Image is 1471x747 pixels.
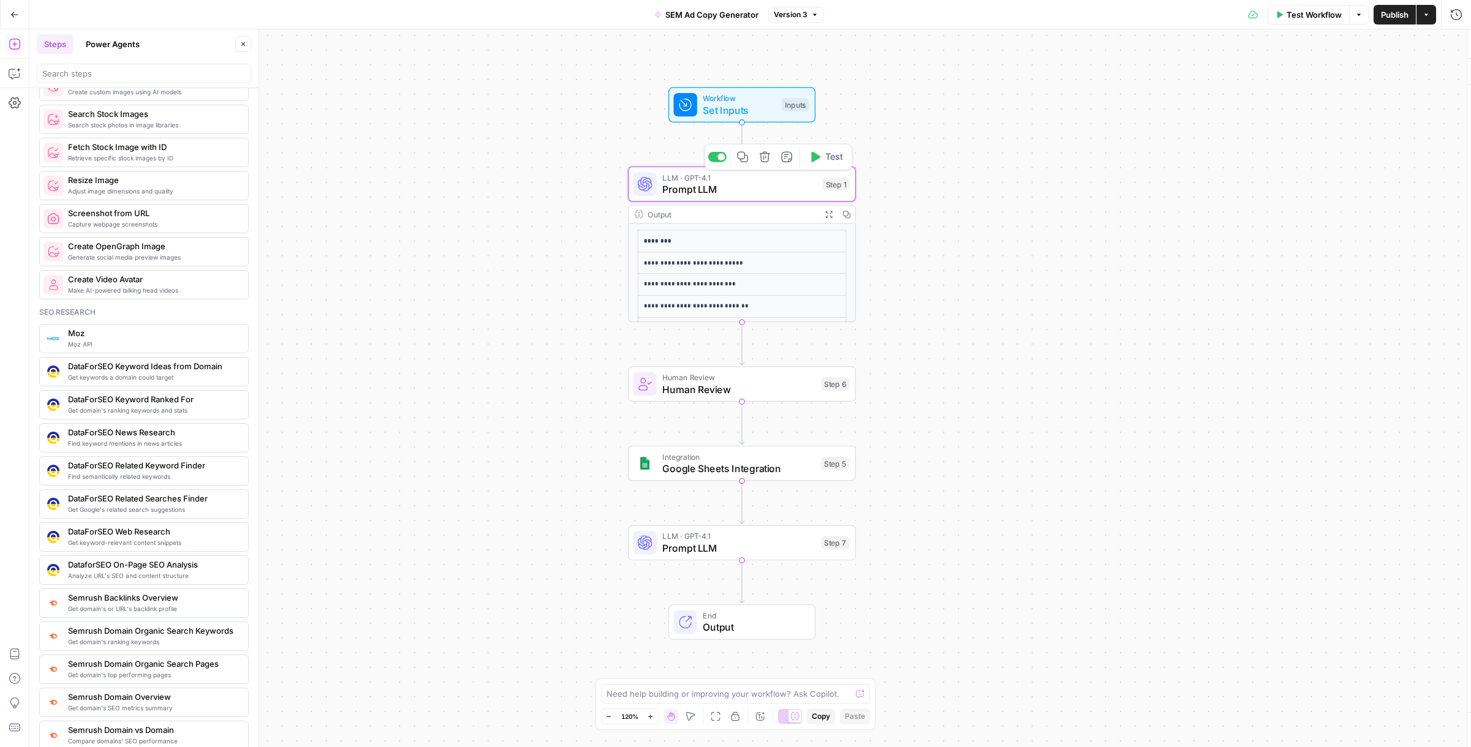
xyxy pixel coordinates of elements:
span: Make AI-powered talking head videos [68,285,238,295]
span: Set Inputs [703,103,776,118]
img: 4e4w6xi9sjogcjglmt5eorgxwtyu [47,697,59,707]
span: Workflow [703,92,776,104]
span: Get domain's or URL's backlink profile [68,604,238,614]
img: otu06fjiulrdwrqmbs7xihm55rg9 [47,664,59,674]
g: Edge from step_7 to end [739,560,744,603]
div: LLM · GPT-4.1Prompt LLMStep 7 [628,525,856,561]
span: Compare domains' SEO performance [68,736,238,746]
img: p4kt2d9mz0di8532fmfgvfq6uqa0 [47,631,59,641]
span: Semrush Domain Organic Search Pages [68,658,238,670]
span: SEM Ad Copy Generator [665,9,758,21]
span: Human Review [662,372,815,383]
span: Get domain's top performing pages [68,670,238,680]
span: Get keyword-relevant content snippets [68,538,238,547]
img: Group%201%201.png [638,456,652,471]
span: Moz [68,327,238,339]
button: Test [803,148,849,167]
button: Steps [37,34,74,54]
span: Get domain's ranking keywords and stats [68,405,238,415]
span: Fetch Stock Image with ID [68,141,238,153]
div: EndOutput [628,604,856,640]
span: Search stock photos in image libraries [68,120,238,130]
span: DataForSEO Keyword Ideas from Domain [68,360,238,372]
g: Edge from step_5 to step_7 [739,481,744,524]
span: Prompt LLM [662,541,815,555]
span: 120% [621,711,638,721]
img: 3iojl28do7crl10hh26nxau20pae [47,399,59,411]
span: DataForSEO Related Keyword Finder [68,459,238,471]
span: Semrush Domain Organic Search Keywords [68,625,238,637]
span: Create Video Avatar [68,273,238,285]
span: Test Workflow [1287,9,1342,21]
span: Generate social media preview images [68,252,238,262]
g: Edge from step_6 to step_5 [739,402,744,445]
span: Retrieve specific stock images by ID [68,153,238,163]
span: Adjust image dimensions and quality [68,186,238,196]
span: Create OpenGraph Image [68,240,238,252]
div: Human ReviewHuman ReviewStep 6 [628,366,856,402]
span: Version 3 [774,9,807,20]
span: Semrush Domain vs Domain [68,724,238,736]
input: Search steps [42,67,246,80]
span: Get keywords a domain could target [68,372,238,382]
span: Semrush Backlinks Overview [68,591,238,604]
button: Paste [840,708,870,724]
img: 3hnddut9cmlpnoegpdll2wmnov83 [47,531,59,543]
span: Output [703,620,803,634]
span: Moz API [68,339,238,349]
span: Find semantically related keywords [68,471,238,481]
span: Analyze URL's SEO and content structure [68,571,238,580]
span: Copy [812,711,830,722]
img: 3lyvnidk9veb5oecvmize2kaffdg [47,598,59,608]
img: zn8kcn4lc16eab7ly04n2pykiy7x [47,730,59,740]
span: Semrush Domain Overview [68,691,238,703]
img: pyizt6wx4h99f5rkgufsmugliyey [47,246,59,258]
div: Output [648,208,815,220]
span: LLM · GPT-4.1 [662,171,817,183]
div: Seo research [39,307,249,318]
div: Step 1 [823,178,849,191]
span: Publish [1381,9,1409,21]
img: qj0lddqgokrswkyaqb1p9cmo0sp5 [47,366,59,378]
span: Test [825,151,843,164]
span: DataForSEO Related Searches Finder [68,492,238,505]
div: WorkflowSet InputsInputs [628,87,856,122]
img: y3iv96nwgxbwrvt76z37ug4ox9nv [47,564,59,576]
span: Paste [845,711,865,722]
button: SEM Ad Copy Generator [647,5,766,24]
span: Create custom images using AI models [68,87,238,97]
span: Screenshot from URL [68,207,238,219]
span: End [703,610,803,621]
div: Inputs [782,98,809,111]
span: DataForSEO Keyword Ranked For [68,393,238,405]
g: Edge from step_1 to step_6 [739,322,744,365]
span: DataForSEO Web Research [68,525,238,538]
span: LLM · GPT-4.1 [662,530,815,542]
button: Test Workflow [1268,5,1349,24]
span: DataforSEO On-Page SEO Analysis [68,558,238,571]
button: Version 3 [768,7,824,23]
span: Get Google's related search suggestions [68,505,238,514]
img: rmejigl5z5mwnxpjlfq225817r45 [47,279,59,291]
span: Resize Image [68,174,238,186]
span: Capture webpage screenshots [68,219,238,229]
span: Get domain's ranking keywords [68,637,238,647]
span: Prompt LLM [662,182,817,197]
img: se7yyxfvbxn2c3qgqs66gfh04cl6 [47,465,59,477]
span: Search Stock Images [68,108,238,120]
span: Get domain's SEO metrics summary [68,703,238,713]
button: Publish [1374,5,1416,24]
div: Step 5 [822,457,850,470]
img: vjoh3p9kohnippxyp1brdnq6ymi1 [47,432,59,444]
span: Integration [662,451,815,462]
span: DataForSEO News Research [68,426,238,438]
img: 9u0p4zbvbrir7uayayktvs1v5eg0 [47,498,59,510]
span: Human Review [662,382,815,397]
span: Find keyword mentions in news articles [68,438,238,448]
div: Step 6 [822,377,850,391]
button: Copy [807,708,835,724]
div: IntegrationGoogle Sheets IntegrationStep 5 [628,446,856,481]
button: Power Agents [78,34,147,54]
span: Google Sheets Integration [662,461,815,476]
div: Step 7 [822,536,850,550]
